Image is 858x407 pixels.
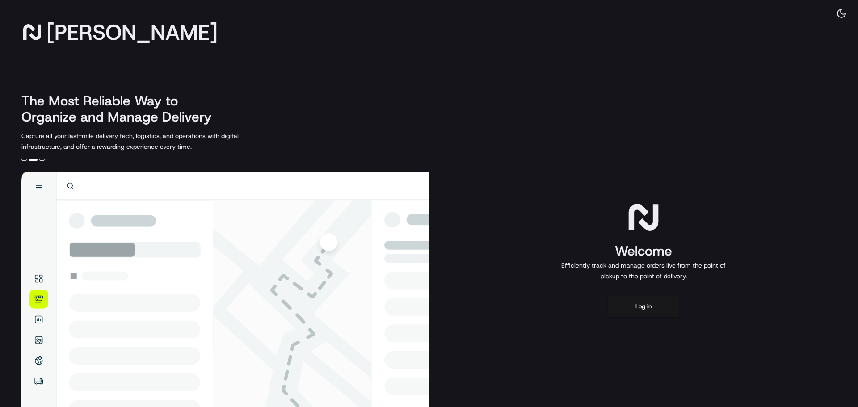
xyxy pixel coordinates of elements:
p: Efficiently track and manage orders live from the point of pickup to the point of delivery. [558,260,729,281]
p: Capture all your last-mile delivery tech, logistics, and operations with digital infrastructure, ... [21,130,279,152]
h2: The Most Reliable Way to Organize and Manage Delivery [21,93,222,125]
h1: Welcome [558,242,729,260]
span: [PERSON_NAME] [46,23,218,41]
button: Log in [608,296,679,317]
